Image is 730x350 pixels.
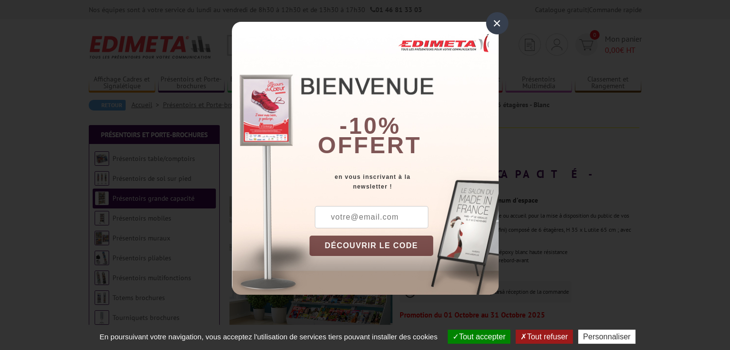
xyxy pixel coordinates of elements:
button: Tout accepter [448,330,510,344]
input: votre@email.com [315,206,428,228]
button: Tout refuser [516,330,572,344]
button: DÉCOUVRIR LE CODE [309,236,434,256]
button: Personnaliser (fenêtre modale) [578,330,635,344]
b: -10% [340,113,401,139]
div: × [486,12,508,34]
font: offert [318,132,422,158]
div: en vous inscrivant à la newsletter ! [309,172,499,191]
span: En poursuivant votre navigation, vous acceptez l'utilisation de services tiers pouvant installer ... [95,333,442,341]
